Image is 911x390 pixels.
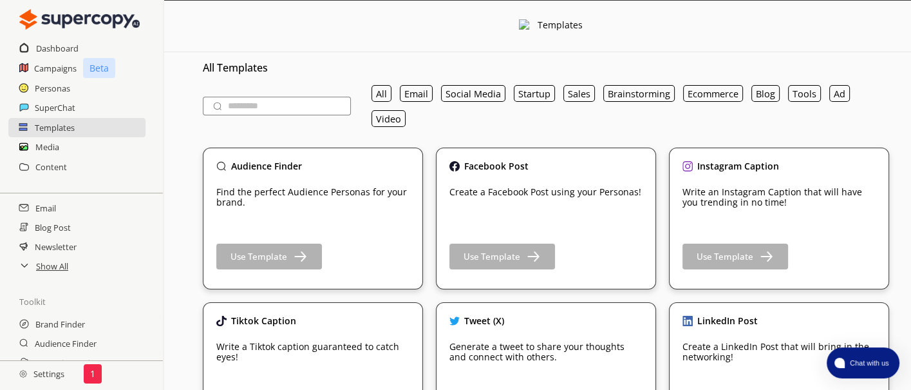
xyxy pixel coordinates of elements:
[682,187,876,208] p: Write an Instagram Caption that will have you trending in no time!
[35,353,118,373] a: Campaign Brainstorm
[751,85,780,102] button: Blog
[682,244,788,269] button: Use Template
[35,218,71,237] a: Blog Post
[441,85,505,102] button: Social Media
[35,157,67,177] a: Content
[697,251,753,262] b: Use Template
[514,85,555,102] button: Startup
[35,237,77,257] a: Newsletter
[35,98,75,117] a: SuperChat
[216,244,322,269] button: Use Template
[697,160,779,172] b: Instagram Caption
[90,369,95,379] p: 1
[34,59,77,78] a: Campaigns
[231,160,302,172] b: Audience Finder
[464,160,529,172] b: Facebook Post
[845,358,892,368] span: Chat with us
[203,58,889,77] h3: All Templates
[19,370,27,378] img: Close
[464,315,504,327] b: Tweet (X)
[449,244,555,269] button: Use Template
[449,187,641,197] p: Create a Facebook Post using your Personas!
[35,315,85,334] a: Brand Finder
[231,315,296,327] b: Tiktok Caption
[683,85,743,102] button: Ecommerce
[682,161,693,171] img: Close
[449,316,460,326] img: Close
[371,110,406,127] button: Video
[682,342,876,362] p: Create a LinkedIn Post that will bring in the networking!
[216,161,227,171] img: Close
[35,199,56,218] a: Email
[371,85,391,102] button: All
[827,347,899,378] button: atlas-launcher
[36,39,79,58] a: Dashboard
[216,316,227,326] img: Close
[449,342,643,362] p: Generate a tweet to share your thoughts and connect with others.
[36,257,68,276] a: Show All
[230,251,287,262] b: Use Template
[682,316,693,326] img: Close
[519,19,531,31] img: Close
[35,79,70,98] a: Personas
[35,334,97,353] a: Audience Finder
[216,187,409,208] p: Find the perfect Audience Personas for your brand.
[829,85,850,102] button: Ad
[788,85,821,102] button: Tools
[400,85,433,102] button: Email
[35,118,75,137] a: Templates
[19,6,140,32] img: Close
[83,58,115,78] p: Beta
[449,161,460,171] img: Close
[603,85,675,102] button: Brainstorming
[697,315,758,327] b: LinkedIn Post
[464,251,520,262] b: Use Template
[537,20,582,33] div: Templates
[563,85,595,102] button: Sales
[35,137,59,157] a: Media
[216,342,409,362] p: Write a Tiktok caption guaranteed to catch eyes!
